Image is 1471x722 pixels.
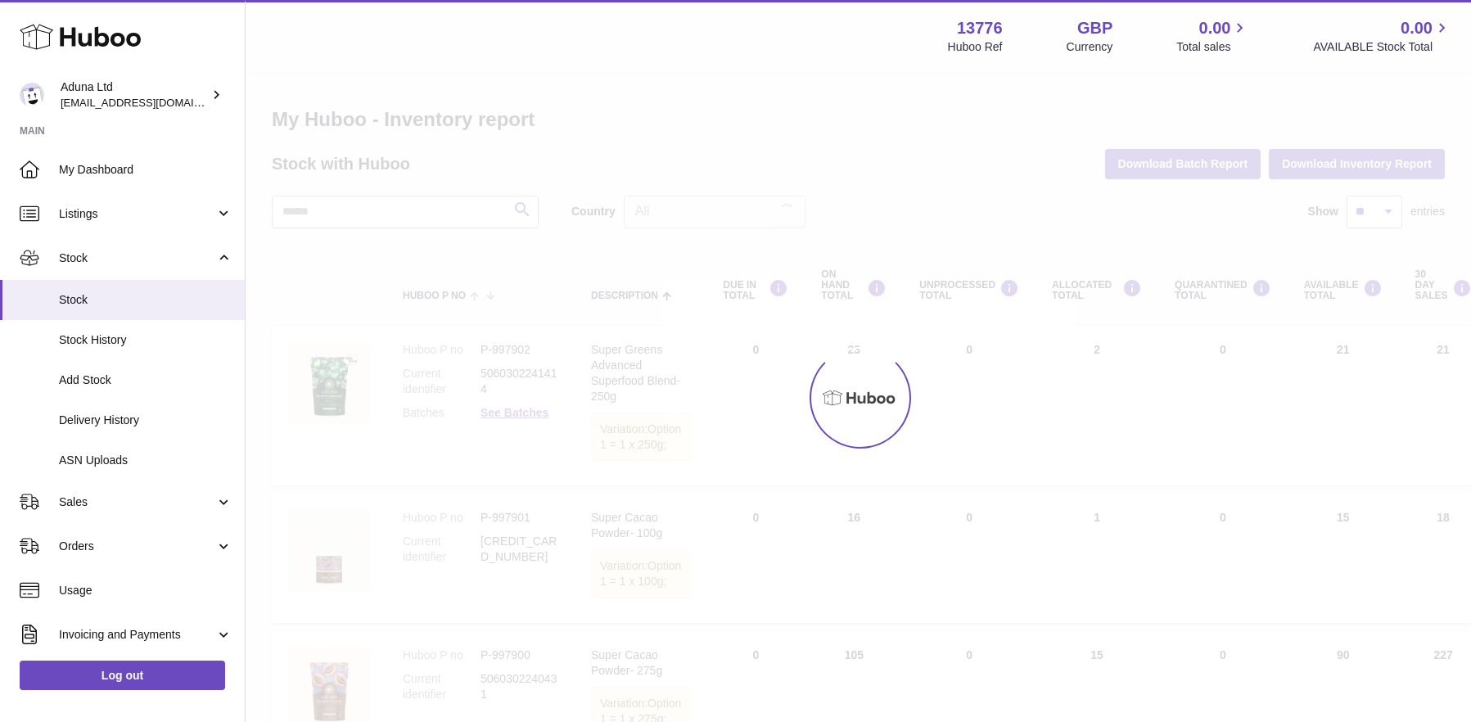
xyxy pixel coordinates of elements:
[1401,17,1433,39] span: 0.00
[1176,39,1249,55] span: Total sales
[59,539,215,554] span: Orders
[1077,17,1112,39] strong: GBP
[1199,17,1231,39] span: 0.00
[20,661,225,690] a: Log out
[59,250,215,266] span: Stock
[1313,17,1451,55] a: 0.00 AVAILABLE Stock Total
[59,583,232,598] span: Usage
[59,372,232,388] span: Add Stock
[1313,39,1451,55] span: AVAILABLE Stock Total
[59,413,232,428] span: Delivery History
[61,79,208,111] div: Aduna Ltd
[948,39,1003,55] div: Huboo Ref
[957,17,1003,39] strong: 13776
[1176,17,1249,55] a: 0.00 Total sales
[59,494,215,510] span: Sales
[1067,39,1113,55] div: Currency
[59,206,215,222] span: Listings
[59,453,232,468] span: ASN Uploads
[59,627,215,643] span: Invoicing and Payments
[20,83,44,107] img: foyin.fagbemi@aduna.com
[59,292,232,308] span: Stock
[61,96,241,109] span: [EMAIL_ADDRESS][DOMAIN_NAME]
[59,332,232,348] span: Stock History
[59,162,232,178] span: My Dashboard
